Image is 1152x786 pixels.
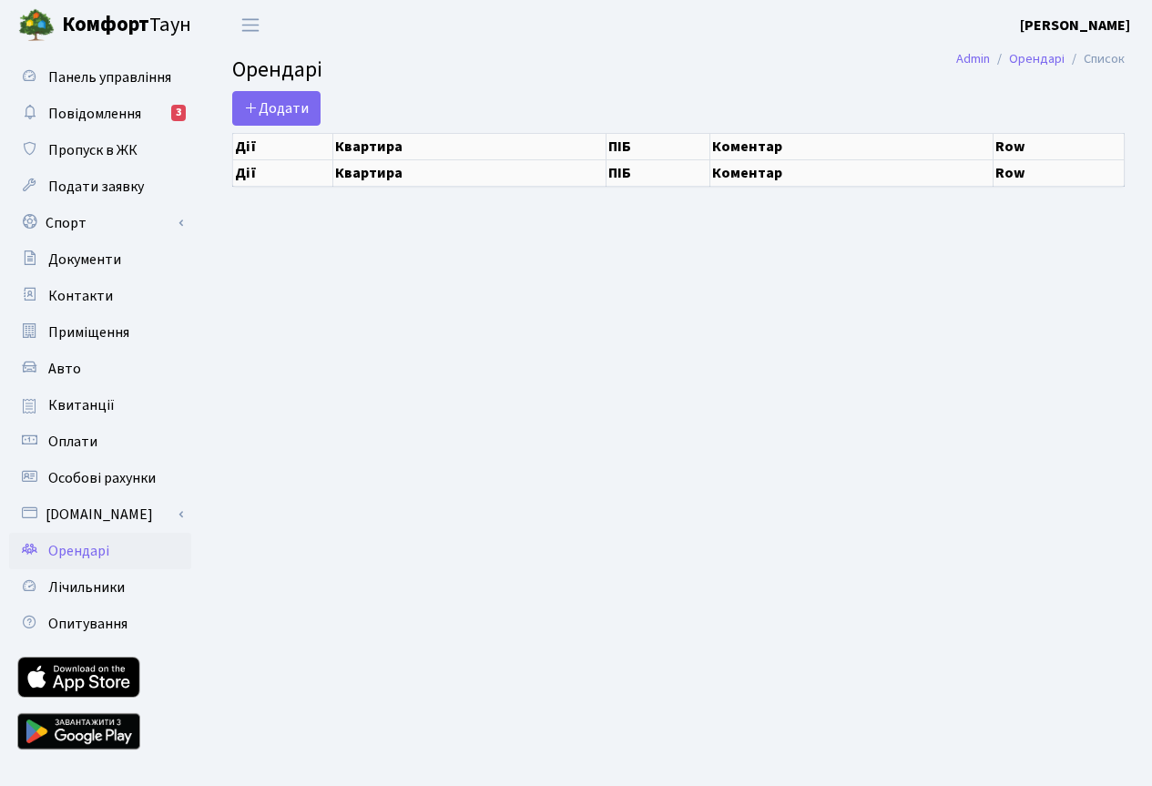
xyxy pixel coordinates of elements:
span: Пропуск в ЖК [48,140,138,160]
a: Додати [232,91,321,126]
a: Лічильники [9,569,191,606]
span: Панель управління [48,67,171,87]
a: Пропуск в ЖК [9,132,191,168]
th: Квартира [333,159,607,186]
th: ПІБ [606,133,709,159]
b: Комфорт [62,10,149,39]
a: Оплати [9,424,191,460]
span: Контакти [48,286,113,306]
a: Спорт [9,205,191,241]
img: logo.png [18,7,55,44]
th: Дії [233,159,333,186]
th: Коментар [709,133,993,159]
span: Опитування [48,614,127,634]
a: [PERSON_NAME] [1020,15,1130,36]
th: Row [993,159,1124,186]
th: Дії [233,133,333,159]
th: Коментар [709,159,993,186]
span: Приміщення [48,322,129,342]
a: Орендарі [9,533,191,569]
th: Квартира [333,133,607,159]
span: Документи [48,250,121,270]
a: Документи [9,241,191,278]
button: Переключити навігацію [228,10,273,40]
a: Контакти [9,278,191,314]
span: Особові рахунки [48,468,156,488]
span: Таун [62,10,191,41]
div: 3 [171,105,186,121]
li: Список [1065,49,1125,69]
a: Опитування [9,606,191,642]
a: Панель управління [9,59,191,96]
span: Квитанції [48,395,115,415]
a: Квитанції [9,387,191,424]
a: Подати заявку [9,168,191,205]
a: Приміщення [9,314,191,351]
a: Повідомлення3 [9,96,191,132]
a: Авто [9,351,191,387]
nav: breadcrumb [929,40,1152,78]
span: Подати заявку [48,177,144,197]
span: Повідомлення [48,104,141,124]
span: Орендарі [232,54,322,86]
span: Лічильники [48,577,125,597]
a: Особові рахунки [9,460,191,496]
a: Орендарі [1009,49,1065,68]
a: Admin [956,49,990,68]
span: Авто [48,359,81,379]
span: Оплати [48,432,97,452]
a: [DOMAIN_NAME] [9,496,191,533]
th: Row [993,133,1124,159]
th: ПІБ [606,159,709,186]
span: Додати [244,98,309,118]
span: Орендарі [48,541,109,561]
